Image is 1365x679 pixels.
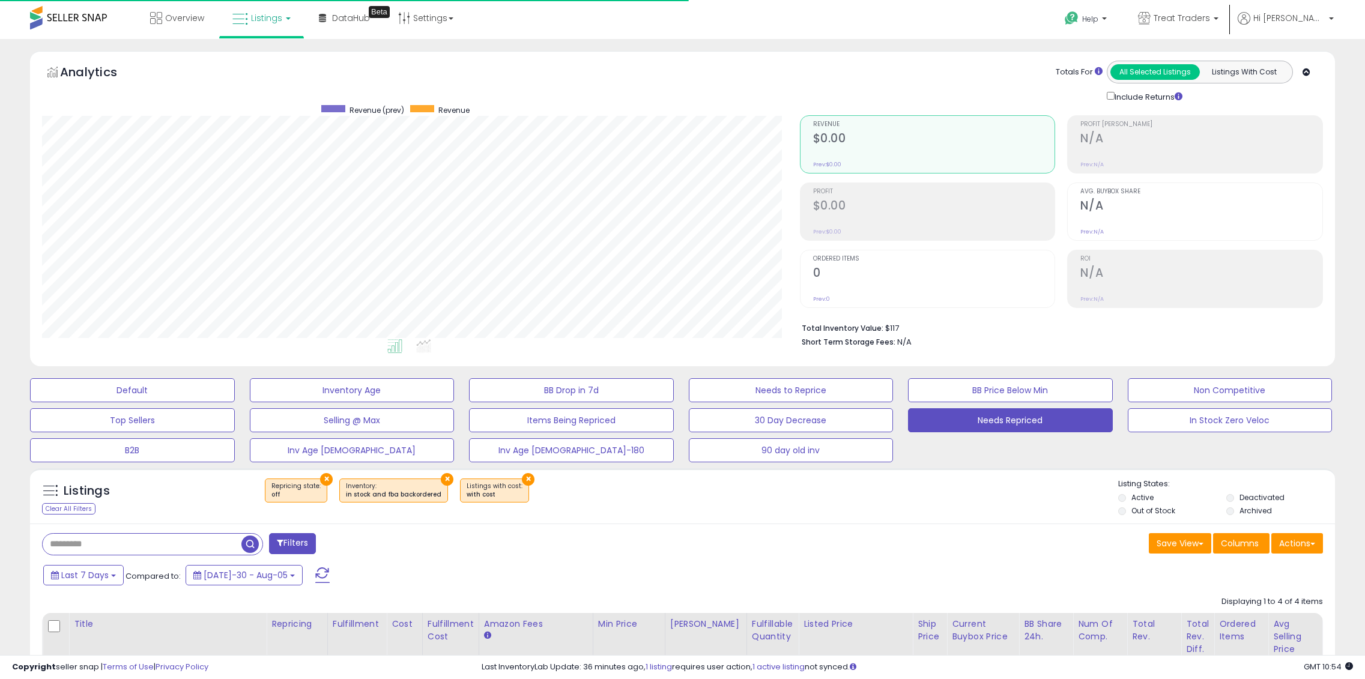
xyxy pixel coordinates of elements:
[1239,505,1272,516] label: Archived
[802,320,1314,334] li: $117
[61,569,109,581] span: Last 7 Days
[1078,618,1122,643] div: Num of Comp.
[1098,89,1197,103] div: Include Returns
[103,661,154,672] a: Terms of Use
[392,618,417,630] div: Cost
[12,662,208,673] div: seller snap | |
[484,630,491,641] small: Amazon Fees.
[1238,12,1334,39] a: Hi [PERSON_NAME]
[598,618,660,630] div: Min Price
[438,105,470,115] span: Revenue
[346,490,441,499] div: in stock and fba backordered
[813,295,830,303] small: Prev: 0
[1213,533,1270,554] button: Columns
[30,438,235,462] button: B2B
[1024,618,1068,643] div: BB Share 24h.
[689,408,894,432] button: 30 Day Decrease
[484,618,588,630] div: Amazon Fees
[1253,12,1325,24] span: Hi [PERSON_NAME]
[813,266,1055,282] h2: 0
[467,481,522,499] span: Listings with cost :
[346,481,441,499] span: Inventory :
[1118,478,1335,490] p: Listing States:
[1221,596,1323,608] div: Displaying 1 to 4 of 4 items
[1239,492,1285,502] label: Deactivated
[897,336,912,348] span: N/A
[813,189,1055,195] span: Profit
[1080,256,1322,262] span: ROI
[64,483,110,499] h5: Listings
[1080,131,1322,148] h2: N/A
[332,12,370,24] span: DataHub
[752,618,793,643] div: Fulfillable Quantity
[74,618,261,630] div: Title
[1080,189,1322,195] span: Avg. Buybox Share
[813,256,1055,262] span: Ordered Items
[802,337,895,347] b: Short Term Storage Fees:
[271,481,321,499] span: Repricing state :
[369,6,390,18] div: Tooltip anchor
[1131,505,1175,516] label: Out of Stock
[813,161,841,168] small: Prev: $0.00
[1149,533,1211,554] button: Save View
[1055,2,1119,39] a: Help
[813,228,841,235] small: Prev: $0.00
[60,64,141,83] h5: Analytics
[156,661,208,672] a: Privacy Policy
[952,618,1014,643] div: Current Buybox Price
[469,408,674,432] button: Items Being Repriced
[469,438,674,462] button: Inv Age [DEMOGRAPHIC_DATA]-180
[1154,12,1210,24] span: Treat Traders
[908,408,1113,432] button: Needs Repriced
[269,533,316,554] button: Filters
[320,473,333,486] button: ×
[813,131,1055,148] h2: $0.00
[441,473,453,486] button: ×
[802,323,883,333] b: Total Inventory Value:
[1186,618,1209,656] div: Total Rev. Diff.
[918,618,942,643] div: Ship Price
[271,490,321,499] div: off
[646,661,672,672] a: 1 listing
[1199,64,1289,80] button: Listings With Cost
[752,661,805,672] a: 1 active listing
[251,12,282,24] span: Listings
[467,490,522,499] div: with cost
[12,661,56,672] strong: Copyright
[1080,295,1104,303] small: Prev: N/A
[522,473,534,486] button: ×
[250,438,455,462] button: Inv Age [DEMOGRAPHIC_DATA]
[30,408,235,432] button: Top Sellers
[1304,661,1353,672] span: 2025-08-14 10:54 GMT
[813,199,1055,215] h2: $0.00
[271,618,322,630] div: Repricing
[333,618,381,630] div: Fulfillment
[1132,618,1176,643] div: Total Rev.
[1080,121,1322,128] span: Profit [PERSON_NAME]
[1131,492,1154,502] label: Active
[30,378,235,402] button: Default
[804,618,907,630] div: Listed Price
[165,12,204,24] span: Overview
[908,378,1113,402] button: BB Price Below Min
[126,570,181,582] span: Compared to:
[1056,67,1103,78] div: Totals For
[670,618,742,630] div: [PERSON_NAME]
[469,378,674,402] button: BB Drop in 7d
[689,378,894,402] button: Needs to Reprice
[1271,533,1323,554] button: Actions
[1080,161,1104,168] small: Prev: N/A
[813,121,1055,128] span: Revenue
[250,408,455,432] button: Selling @ Max
[43,565,124,585] button: Last 7 Days
[42,503,95,515] div: Clear All Filters
[1082,14,1098,24] span: Help
[1080,199,1322,215] h2: N/A
[1273,618,1317,656] div: Avg Selling Price
[428,618,474,643] div: Fulfillment Cost
[1080,266,1322,282] h2: N/A
[1128,408,1333,432] button: In Stock Zero Veloc
[1080,228,1104,235] small: Prev: N/A
[250,378,455,402] button: Inventory Age
[186,565,303,585] button: [DATE]-30 - Aug-05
